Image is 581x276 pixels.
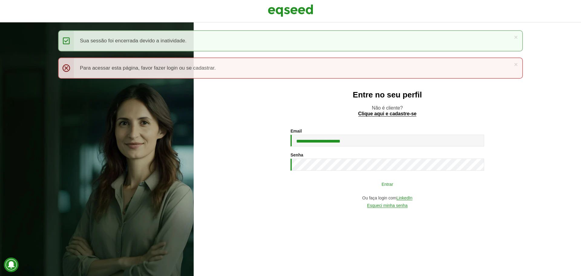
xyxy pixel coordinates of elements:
[206,105,569,117] p: Não é cliente?
[290,196,484,200] div: Ou faça login com
[58,30,523,51] div: Sua sessão foi encerrada devido a inatividade.
[396,196,412,200] a: LinkedIn
[290,153,303,157] label: Senha
[514,34,518,40] a: ×
[206,90,569,99] h2: Entre no seu perfil
[290,129,302,133] label: Email
[268,3,313,18] img: EqSeed Logo
[514,61,518,67] a: ×
[367,203,408,208] a: Esqueci minha senha
[58,57,523,79] div: Para acessar esta página, favor fazer login ou se cadastrar.
[309,178,466,190] button: Entrar
[358,111,417,117] a: Clique aqui e cadastre-se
